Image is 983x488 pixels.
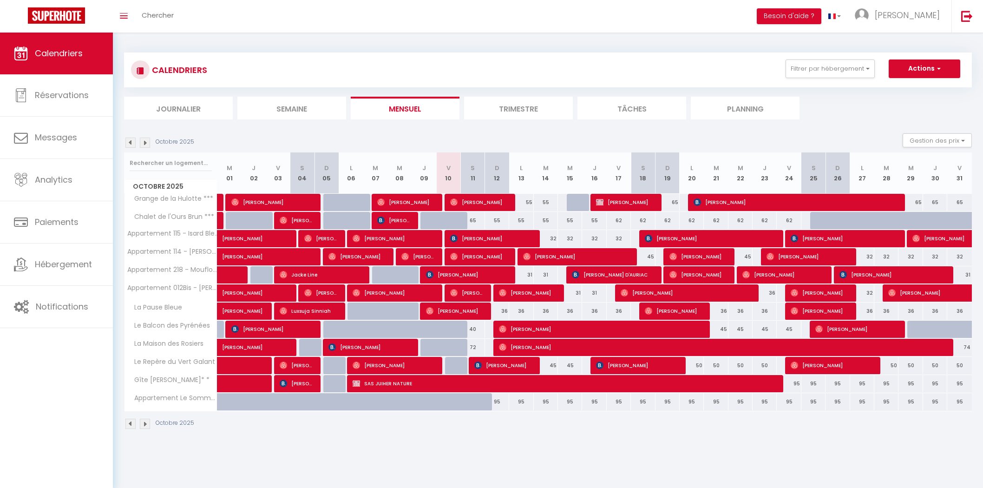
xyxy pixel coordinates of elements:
span: [PERSON_NAME] [742,266,823,284]
span: [PERSON_NAME] [815,320,896,338]
th: 01 [217,152,242,194]
div: 45 [558,357,582,374]
th: 15 [558,152,582,194]
th: 10 [436,152,460,194]
span: [PERSON_NAME] [791,356,871,374]
th: 06 [339,152,363,194]
div: 36 [485,303,509,320]
abbr: S [471,164,475,172]
span: Réservations [35,89,89,101]
div: 95 [680,393,704,410]
span: Analytics [35,174,72,185]
span: [PERSON_NAME] [499,284,555,302]
abbr: L [350,164,353,172]
th: 23 [753,152,777,194]
span: Appartement Le Sommet [126,393,219,403]
div: 62 [680,212,704,229]
a: [PERSON_NAME] [217,248,242,266]
span: Appartement 115 - Isard Bleu*** [126,230,219,237]
div: 62 [655,212,680,229]
div: 55 [534,194,558,211]
abbr: J [763,164,767,172]
th: 03 [266,152,290,194]
th: 25 [801,152,826,194]
div: 95 [534,393,558,410]
div: 62 [777,212,801,229]
span: [PERSON_NAME] [791,302,847,320]
span: [PERSON_NAME] [645,302,701,320]
th: 12 [485,152,509,194]
span: SAS JUIHER NATURE [353,375,771,392]
div: 50 [728,357,753,374]
a: [PERSON_NAME] [217,284,242,302]
p: Octobre 2025 [156,419,194,428]
div: 74 [947,339,972,356]
span: [PERSON_NAME] [222,334,286,351]
div: 55 [509,194,533,211]
th: 09 [412,152,436,194]
th: 29 [898,152,923,194]
abbr: M [567,164,573,172]
span: [PERSON_NAME] [426,266,506,284]
div: 95 [923,375,947,392]
span: Gîte [PERSON_NAME]* * [126,375,212,385]
div: 95 [923,393,947,410]
span: Notifications [36,301,88,312]
div: 55 [558,212,582,229]
abbr: D [495,164,499,172]
div: 95 [898,375,923,392]
div: 31 [558,284,582,302]
div: 45 [534,357,558,374]
abbr: M [373,164,378,172]
abbr: V [616,164,621,172]
span: Jacke Line [280,266,360,284]
abbr: J [422,164,426,172]
span: [PERSON_NAME] [499,320,700,338]
div: 55 [582,212,606,229]
div: 62 [631,212,655,229]
li: Planning [691,97,800,119]
div: 95 [728,393,753,410]
span: [PERSON_NAME] [222,297,265,315]
abbr: M [397,164,402,172]
abbr: L [861,164,864,172]
span: [PERSON_NAME] [694,193,895,211]
span: [PERSON_NAME] [596,193,652,211]
span: [PERSON_NAME] [912,230,976,247]
abbr: M [884,164,889,172]
div: 50 [704,357,728,374]
div: 32 [607,230,631,247]
div: 95 [704,393,728,410]
abbr: V [276,164,280,172]
div: 36 [947,303,972,320]
div: 40 [460,321,485,338]
span: Chercher [142,10,174,20]
div: 95 [631,393,655,410]
div: 62 [728,212,753,229]
span: [PERSON_NAME] [523,248,628,265]
div: 50 [947,357,972,374]
div: 45 [753,321,777,338]
th: 08 [387,152,412,194]
span: Le Balcon des Pyrénées [126,321,212,331]
a: [PERSON_NAME] [217,230,242,248]
div: 62 [753,212,777,229]
abbr: M [227,164,232,172]
abbr: V [957,164,962,172]
li: Trimestre [464,97,573,119]
span: [PERSON_NAME] D'AURIAC [572,266,652,284]
div: 31 [509,266,533,284]
button: Actions [889,59,960,78]
div: 36 [607,303,631,320]
span: Messages [35,132,77,143]
div: 65 [460,212,485,229]
div: 65 [923,194,947,211]
span: [PERSON_NAME] [222,279,286,297]
div: 36 [582,303,606,320]
div: 50 [680,357,704,374]
div: 32 [534,230,558,247]
div: 32 [850,248,874,265]
input: Rechercher un logement... [130,155,212,171]
span: [PERSON_NAME] [669,248,726,265]
span: Hébergement [35,258,92,270]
